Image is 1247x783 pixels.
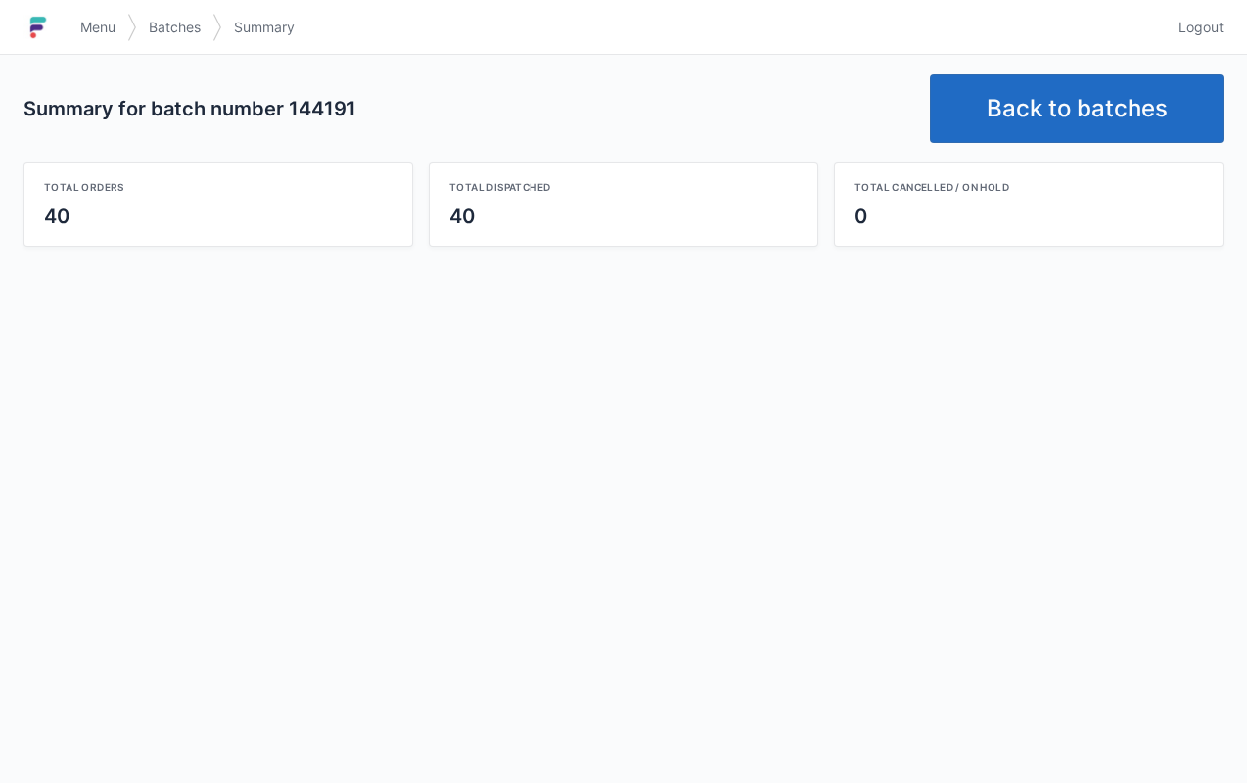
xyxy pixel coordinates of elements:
[44,179,393,195] div: Total orders
[1167,10,1224,45] a: Logout
[127,4,137,51] img: svg>
[854,203,1203,230] div: 0
[69,10,127,45] a: Menu
[212,4,222,51] img: svg>
[234,18,295,37] span: Summary
[449,179,798,195] div: Total dispatched
[854,179,1203,195] div: Total cancelled / on hold
[1178,18,1224,37] span: Logout
[222,10,306,45] a: Summary
[930,74,1224,143] a: Back to batches
[23,12,53,43] img: logo-small.jpg
[449,203,798,230] div: 40
[44,203,393,230] div: 40
[149,18,201,37] span: Batches
[80,18,115,37] span: Menu
[23,95,914,122] h2: Summary for batch number 144191
[137,10,212,45] a: Batches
